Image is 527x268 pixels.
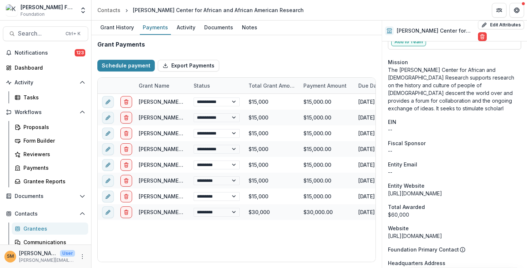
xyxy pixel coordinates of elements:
div: Total Grant Amount [244,78,299,93]
div: Form Builder [23,137,82,144]
p: The [PERSON_NAME] Center for African and [DEMOGRAPHIC_DATA] Research supports research on the his... [388,66,521,112]
button: Open Contacts [3,208,88,220]
div: Reviewers [23,150,82,158]
span: 123 [75,49,85,56]
a: Reviewers [12,148,88,160]
div: Notes [239,22,260,33]
a: [PERSON_NAME] Center for African and African American Research - Strategic Grant - [DATE] [139,209,376,215]
div: $15,000 [244,94,299,110]
a: Notes [239,21,260,35]
div: [PERSON_NAME] Foundation [20,3,75,11]
span: Fiscal Sponsor [388,139,426,147]
div: Grant History [97,22,137,33]
div: Payment Amount [299,78,354,93]
p: [PERSON_NAME][EMAIL_ADDRESS][PERSON_NAME][DOMAIN_NAME] [19,257,75,264]
button: edit [102,143,114,155]
button: Get Help [509,3,524,18]
button: Open Workflows [3,106,88,118]
div: -- [388,126,521,133]
button: edit [102,159,114,171]
button: Schedule payment [97,60,155,71]
a: [PERSON_NAME] Center for African and African American Research - Strategic Grant - [DATE] [139,193,376,199]
span: Documents [15,193,76,199]
div: Status [189,78,244,93]
div: $15,000 [244,157,299,173]
button: Export Payments [158,60,219,71]
button: delete [120,191,132,202]
span: Workflows [15,109,76,115]
a: Payments [140,21,171,35]
div: Grantee Reports [23,177,82,185]
p: [PERSON_NAME] [19,249,57,257]
button: Open Activity [3,77,88,88]
button: delete [120,112,132,124]
a: Proposals [12,121,88,133]
button: delete [120,159,132,171]
button: edit [102,175,114,187]
span: Total Awarded [388,203,425,211]
span: Search... [18,30,61,37]
button: edit [102,112,114,124]
button: delete [120,206,132,218]
button: Open Documents [3,190,88,202]
div: $15,000.00 [299,188,354,204]
div: -- [388,147,521,155]
div: Grant Name [134,82,174,89]
a: Documents [201,21,236,35]
a: Activity [174,21,198,35]
button: Edit Attributes [478,21,524,29]
img: Kapor Foundation [6,4,18,16]
a: Form Builder [12,135,88,147]
button: More [78,252,87,261]
div: Payments [23,164,82,172]
a: Communications [12,236,88,248]
div: Payments [140,22,171,33]
span: Mission [388,58,408,66]
div: Proposals [23,123,82,131]
button: Open entity switcher [78,3,88,18]
span: Contacts [15,211,76,217]
div: Dashboard [15,64,82,71]
div: [DATE] [354,157,409,173]
div: [DATE] [354,125,409,141]
div: $30,000.00 [299,204,354,220]
h2: Grant Payments [97,41,145,48]
span: Activity [15,80,76,86]
div: Due Date [354,78,409,93]
a: Grant History [97,21,137,35]
div: $15,000.00 [299,141,354,157]
a: [URL][DOMAIN_NAME] [388,233,442,239]
span: Website [388,224,409,232]
div: [DATE] [354,173,409,188]
div: $30,000 [244,204,299,220]
div: Documents [201,22,236,33]
div: Payment Amount [299,82,351,89]
p: EIN [388,118,396,126]
div: Total Grant Amount [244,82,299,89]
span: Notifications [15,50,75,56]
h2: [PERSON_NAME] Center for African and African American Research [397,28,475,34]
div: Activity [174,22,198,33]
div: Communications [23,238,82,246]
div: Status [189,82,214,89]
div: $15,000 [244,125,299,141]
button: delete [120,128,132,139]
div: $15,000 [244,188,299,204]
div: Grant Name [134,78,189,93]
span: Entity Email [388,161,417,168]
div: Contacts [97,6,120,14]
div: [DATE] [354,141,409,157]
button: Search... [3,26,88,41]
button: delete [120,143,132,155]
div: [DATE] [354,188,409,204]
button: edit [102,96,114,108]
div: $15,000 [244,173,299,188]
button: Partners [492,3,507,18]
span: Entity Website [388,182,425,190]
div: Ctrl + K [64,30,82,38]
div: $15,000.00 [299,110,354,125]
div: Grantees [23,225,82,232]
